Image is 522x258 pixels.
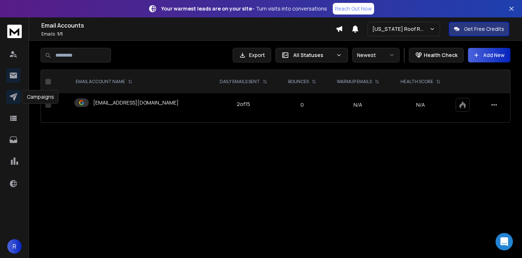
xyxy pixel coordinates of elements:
div: Campaigns [22,90,59,104]
a: Reach Out Now [333,3,374,15]
p: DAILY EMAILS SENT [220,79,260,85]
p: BOUNCES [288,79,309,85]
div: 2 of 15 [237,101,250,108]
div: EMAIL ACCOUNT NAME [76,79,132,85]
h1: Email Accounts [41,21,336,30]
button: R [7,239,22,254]
button: Get Free Credits [449,22,509,36]
button: Newest [352,48,399,62]
button: Export [233,48,271,62]
p: All Statuses [293,52,333,59]
p: Health Check [424,52,457,59]
p: [US_STATE] Roof Renewal [372,25,429,33]
div: Open Intercom Messenger [496,233,513,250]
td: N/A [326,93,390,116]
strong: Your warmest leads are on your site [161,5,252,12]
p: WARMUP EMAILS [337,79,372,85]
button: Add New [468,48,510,62]
span: 1 / 1 [57,31,63,37]
p: Reach Out Now [335,5,372,12]
button: Health Check [409,48,464,62]
p: Emails : [41,31,336,37]
p: N/A [394,101,447,108]
p: Get Free Credits [464,25,504,33]
img: logo [7,25,22,38]
p: [EMAIL_ADDRESS][DOMAIN_NAME] [93,99,179,106]
p: 0 [283,101,321,108]
p: HEALTH SCORE [401,79,433,85]
p: – Turn visits into conversations [161,5,327,12]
